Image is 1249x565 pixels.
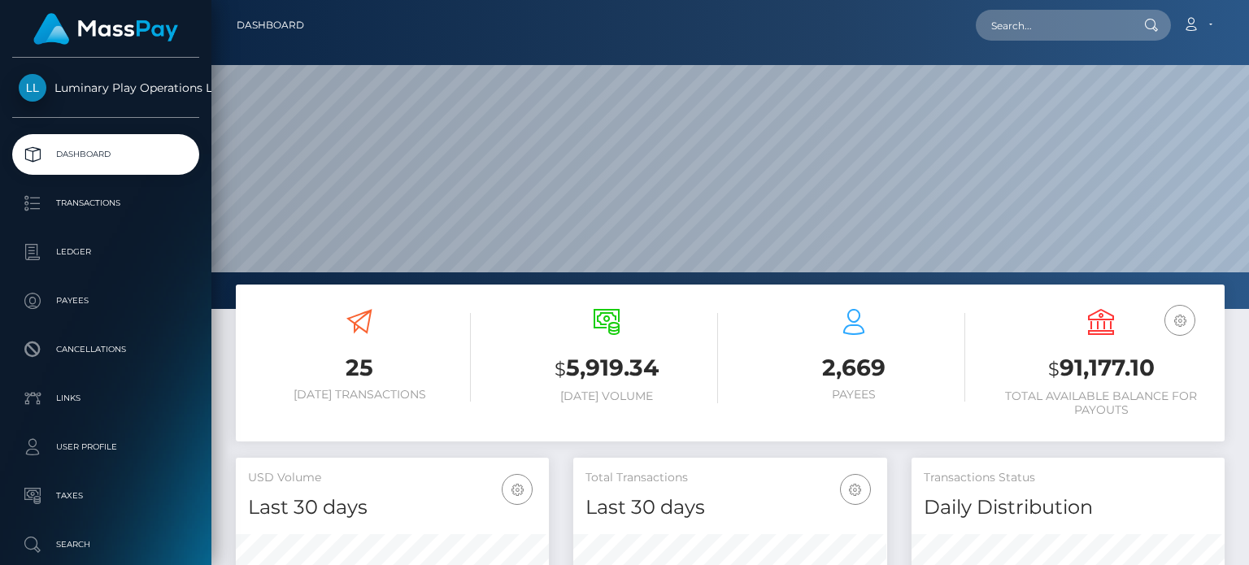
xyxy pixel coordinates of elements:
[237,8,304,42] a: Dashboard
[990,352,1212,385] h3: 91,177.10
[12,183,199,224] a: Transactions
[742,388,965,402] h6: Payees
[924,493,1212,522] h4: Daily Distribution
[33,13,178,45] img: MassPay Logo
[12,378,199,419] a: Links
[12,134,199,175] a: Dashboard
[19,337,193,362] p: Cancellations
[12,476,199,516] a: Taxes
[248,470,537,486] h5: USD Volume
[976,10,1129,41] input: Search...
[495,352,718,385] h3: 5,919.34
[1048,358,1060,380] small: $
[19,532,193,557] p: Search
[12,232,199,272] a: Ledger
[19,435,193,459] p: User Profile
[248,493,537,522] h4: Last 30 days
[19,289,193,313] p: Payees
[19,74,46,102] img: Luminary Play Operations Limited
[19,484,193,508] p: Taxes
[12,280,199,321] a: Payees
[12,427,199,467] a: User Profile
[555,358,566,380] small: $
[19,386,193,411] p: Links
[19,191,193,215] p: Transactions
[742,352,965,384] h3: 2,669
[12,80,199,95] span: Luminary Play Operations Limited
[924,470,1212,486] h5: Transactions Status
[248,388,471,402] h6: [DATE] Transactions
[19,142,193,167] p: Dashboard
[585,470,874,486] h5: Total Transactions
[495,389,718,403] h6: [DATE] Volume
[585,493,874,522] h4: Last 30 days
[12,329,199,370] a: Cancellations
[19,240,193,264] p: Ledger
[990,389,1212,417] h6: Total Available Balance for Payouts
[248,352,471,384] h3: 25
[12,524,199,565] a: Search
